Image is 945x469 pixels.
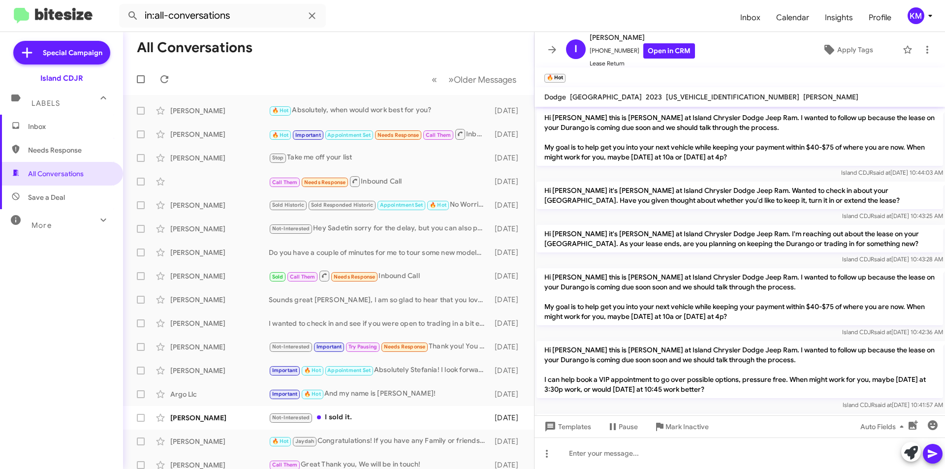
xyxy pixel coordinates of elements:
span: Island CDJR [DATE] 10:41:57 AM [843,401,943,408]
div: [DATE] [490,129,526,139]
div: Inbound Call [269,128,490,140]
span: Important [272,391,298,397]
span: 🔥 Hot [272,132,289,138]
input: Search [119,4,326,28]
div: And my name is [PERSON_NAME]! [269,388,490,400]
p: Hi [PERSON_NAME] it's [PERSON_NAME] at Island Chrysler Dodge Jeep Ram. Wanted to check in about y... [536,182,943,209]
button: Apply Tags [797,41,898,59]
span: 2023 [646,93,662,101]
div: [DATE] [490,366,526,375]
div: [PERSON_NAME] [170,224,269,234]
span: 🔥 Hot [272,107,289,114]
span: said at [875,401,892,408]
button: Previous [426,69,443,90]
span: Sold Responded Historic [311,202,374,208]
div: Island CDJR [40,73,83,83]
span: Call Them [290,274,315,280]
span: Templates [542,418,591,436]
div: Do you have a couple of minutes for me to tour some new models, we can go over some new leases, a... [269,248,490,257]
div: Inbound Call [269,175,490,188]
span: Appointment Set [380,202,423,208]
div: [PERSON_NAME] [170,200,269,210]
div: [DATE] [490,224,526,234]
div: [PERSON_NAME] [170,248,269,257]
a: Profile [861,3,899,32]
span: [GEOGRAPHIC_DATA] [570,93,642,101]
span: 🔥 Hot [430,202,446,208]
span: Older Messages [454,74,516,85]
div: [DATE] [490,106,526,116]
small: 🔥 Hot [544,74,566,83]
p: Hi [PERSON_NAME] this is [PERSON_NAME] at Island Chrysler Dodge Jeep Ram. I wanted to follow up b... [536,109,943,166]
button: Auto Fields [852,418,915,436]
span: » [448,73,454,86]
span: Try Pausing [348,344,377,350]
div: [PERSON_NAME] [170,271,269,281]
span: Lease Return [590,59,695,68]
button: Pause [599,418,646,436]
span: 🔥 Hot [272,438,289,444]
span: said at [874,212,891,219]
button: KM [899,7,934,24]
span: said at [873,169,890,176]
span: said at [874,328,891,336]
span: Call Them [272,462,298,468]
div: Hey Sadetin sorry for the delay, but you can also put it on order or get into a 2025 model, which... [269,223,490,234]
span: I [574,41,577,57]
div: Absolutely, when would work best for you? [269,105,490,116]
span: Needs Response [28,145,112,155]
p: Hi [PERSON_NAME] it's [PERSON_NAME] at Island Chrysler Dodge Jeep Ram. I'm reaching out about the... [536,225,943,252]
div: [DATE] [490,413,526,423]
span: Appointment Set [327,132,371,138]
span: Sold [272,274,283,280]
p: Hi [PERSON_NAME] this is [PERSON_NAME] at Island Chrysler Dodge Jeep Ram. I wanted to follow up b... [536,341,943,398]
span: Needs Response [384,344,426,350]
span: Needs Response [334,274,376,280]
span: Call Them [426,132,451,138]
span: Island CDJR [DATE] 10:43:28 AM [842,255,943,263]
span: Stop [272,155,284,161]
span: Island CDJR [DATE] 10:42:36 AM [842,328,943,336]
div: [PERSON_NAME] [170,153,269,163]
span: Sold Historic [272,202,305,208]
span: Labels [31,99,60,108]
div: [PERSON_NAME] [170,342,269,352]
span: Not-Interested [272,414,310,421]
div: Sounds great [PERSON_NAME], I am so glad to hear that you love it! If you would like, we could co... [269,295,490,305]
div: No Worries, I will make sure to have everything ready by the time they arrive! Safe travels! [269,199,490,211]
div: [DATE] [490,318,526,328]
a: Insights [817,3,861,32]
span: Not-Interested [272,225,310,232]
span: 🔥 Hot [304,391,321,397]
span: Special Campaign [43,48,102,58]
div: I sold it. [269,412,490,423]
span: [PERSON_NAME] [590,31,695,43]
a: Calendar [768,3,817,32]
div: [PERSON_NAME] [170,295,269,305]
div: [DATE] [490,271,526,281]
span: Inbox [732,3,768,32]
span: More [31,221,52,230]
h1: All Conversations [137,40,252,56]
div: Inbound Call [269,270,490,282]
div: [DATE] [490,389,526,399]
span: Inbox [28,122,112,131]
span: Auto Fields [860,418,908,436]
span: Apply Tags [837,41,873,59]
div: [PERSON_NAME] [170,106,269,116]
div: [PERSON_NAME] [170,318,269,328]
div: Take me off your list [269,152,490,163]
div: [DATE] [490,248,526,257]
div: [DATE] [490,437,526,446]
span: Jaydah [295,438,314,444]
span: Important [316,344,342,350]
span: Island CDJR [DATE] 10:44:03 AM [841,169,943,176]
div: [DATE] [490,295,526,305]
div: [PERSON_NAME] [170,413,269,423]
span: said at [874,255,891,263]
span: Important [295,132,321,138]
button: Templates [535,418,599,436]
span: Pause [619,418,638,436]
